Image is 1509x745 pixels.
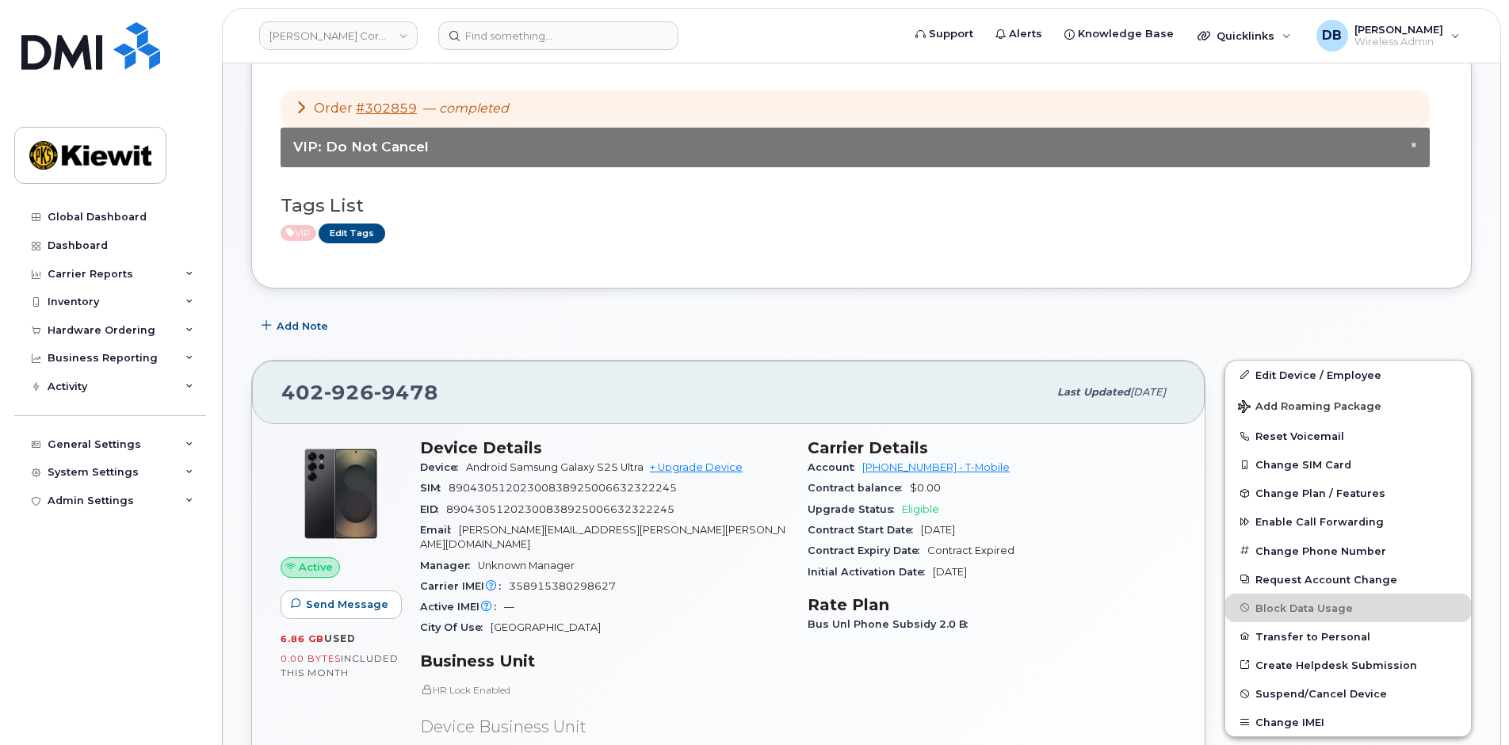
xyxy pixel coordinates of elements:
a: #302859 [356,101,417,116]
span: EID [420,503,446,515]
h3: Tags List [281,196,1442,216]
button: Suspend/Cancel Device [1225,679,1471,708]
span: Wireless Admin [1354,36,1443,48]
button: Enable Call Forwarding [1225,507,1471,536]
span: Account [808,461,862,473]
span: Manager [420,560,478,571]
span: Knowledge Base [1078,26,1174,42]
button: Transfer to Personal [1225,622,1471,651]
span: [PERSON_NAME] [1354,23,1443,36]
span: × [1411,139,1417,151]
span: Carrier IMEI [420,580,509,592]
span: Enable Call Forwarding [1255,516,1384,528]
button: Add Roaming Package [1225,389,1471,422]
span: Alerts [1009,26,1042,42]
button: Change Phone Number [1225,537,1471,565]
button: Change Plan / Features [1225,479,1471,507]
span: 0.00 Bytes [281,653,341,664]
a: Alerts [984,18,1053,50]
span: 6.86 GB [281,633,324,644]
span: 926 [324,380,374,404]
span: used [324,632,356,644]
h3: Business Unit [420,651,789,670]
span: Change Plan / Features [1255,487,1385,499]
a: Edit Device / Employee [1225,361,1471,389]
span: — [423,101,509,116]
span: Bus Unl Phone Subsidy 2.0 B [808,618,976,630]
div: Quicklinks [1186,20,1302,52]
a: [PHONE_NUMBER] - T-Mobile [862,461,1010,473]
span: Device [420,461,466,473]
a: Support [904,18,984,50]
span: SIM [420,482,449,494]
span: Add Roaming Package [1238,400,1381,415]
span: Contract Expired [927,544,1014,556]
span: Contract Start Date [808,524,921,536]
input: Find something... [438,21,678,50]
span: Active [281,225,316,241]
span: Upgrade Status [808,503,902,515]
span: Order [314,101,353,116]
a: Edit Tags [319,223,385,243]
a: Knowledge Base [1053,18,1185,50]
span: [DATE] [921,524,955,536]
iframe: Messenger Launcher [1440,676,1497,733]
button: Add Note [251,312,342,341]
span: [DATE] [1130,386,1166,398]
p: HR Lock Enabled [420,683,789,697]
span: Quicklinks [1217,29,1274,42]
img: S25ultra.png [293,446,388,541]
span: Android Samsung Galaxy S25 Ultra [466,461,644,473]
span: Contract Expiry Date [808,544,927,556]
span: Support [929,26,973,42]
span: Email [420,524,459,536]
button: Change SIM Card [1225,450,1471,479]
button: Send Message [281,590,402,619]
span: Initial Activation Date [808,566,933,578]
span: Last updated [1057,386,1130,398]
p: Device Business Unit [420,716,789,739]
a: Kiewit Corporation [259,21,418,50]
span: DB [1322,26,1342,45]
div: Daniel Buffington [1305,20,1471,52]
button: Change IMEI [1225,708,1471,736]
a: Create Helpdesk Submission [1225,651,1471,679]
span: 89043051202300838925006632322245 [449,482,677,494]
span: [GEOGRAPHIC_DATA] [491,621,601,633]
a: + Upgrade Device [650,461,743,473]
span: $0.00 [910,482,941,494]
span: [DATE] [933,566,967,578]
span: Suspend/Cancel Device [1255,688,1387,700]
span: 358915380298627 [509,580,616,592]
h3: Rate Plan [808,595,1176,614]
span: Active IMEI [420,601,504,613]
em: completed [439,101,509,116]
span: Eligible [902,503,939,515]
button: Block Data Usage [1225,594,1471,622]
span: 402 [281,380,438,404]
span: Active [299,560,333,575]
span: Add Note [277,319,328,334]
span: — [504,601,514,613]
button: Request Account Change [1225,565,1471,594]
span: 89043051202300838925006632322245 [446,503,674,515]
span: 9478 [374,380,438,404]
h3: Device Details [420,438,789,457]
span: Unknown Manager [478,560,575,571]
span: City Of Use [420,621,491,633]
span: Contract balance [808,482,910,494]
button: Close [1411,140,1417,151]
span: [PERSON_NAME][EMAIL_ADDRESS][PERSON_NAME][PERSON_NAME][DOMAIN_NAME] [420,524,785,550]
button: Reset Voicemail [1225,422,1471,450]
h3: Carrier Details [808,438,1176,457]
span: Send Message [306,597,388,612]
span: VIP: Do Not Cancel [293,139,429,155]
